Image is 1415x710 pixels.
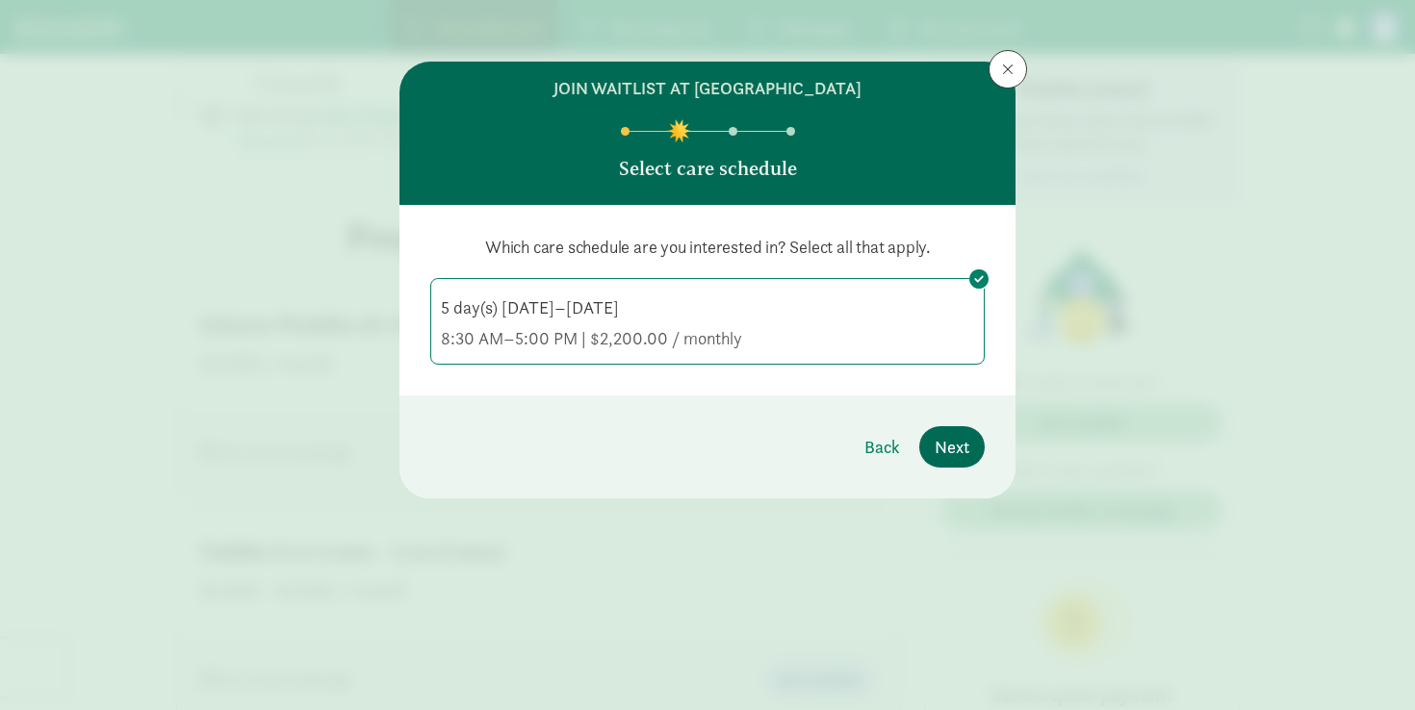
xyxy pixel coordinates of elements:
[919,426,985,468] button: Next
[849,426,915,468] button: Back
[619,155,797,182] p: Select care schedule
[441,327,974,350] div: 8:30 AM–5:00 PM | $2,200.00 / monthly
[441,296,974,319] div: 5 day(s) [DATE]–[DATE]
[553,77,862,100] h6: join waitlist at [GEOGRAPHIC_DATA]
[864,434,900,460] span: Back
[935,434,969,460] span: Next
[430,236,985,259] p: Which care schedule are you interested in? Select all that apply.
